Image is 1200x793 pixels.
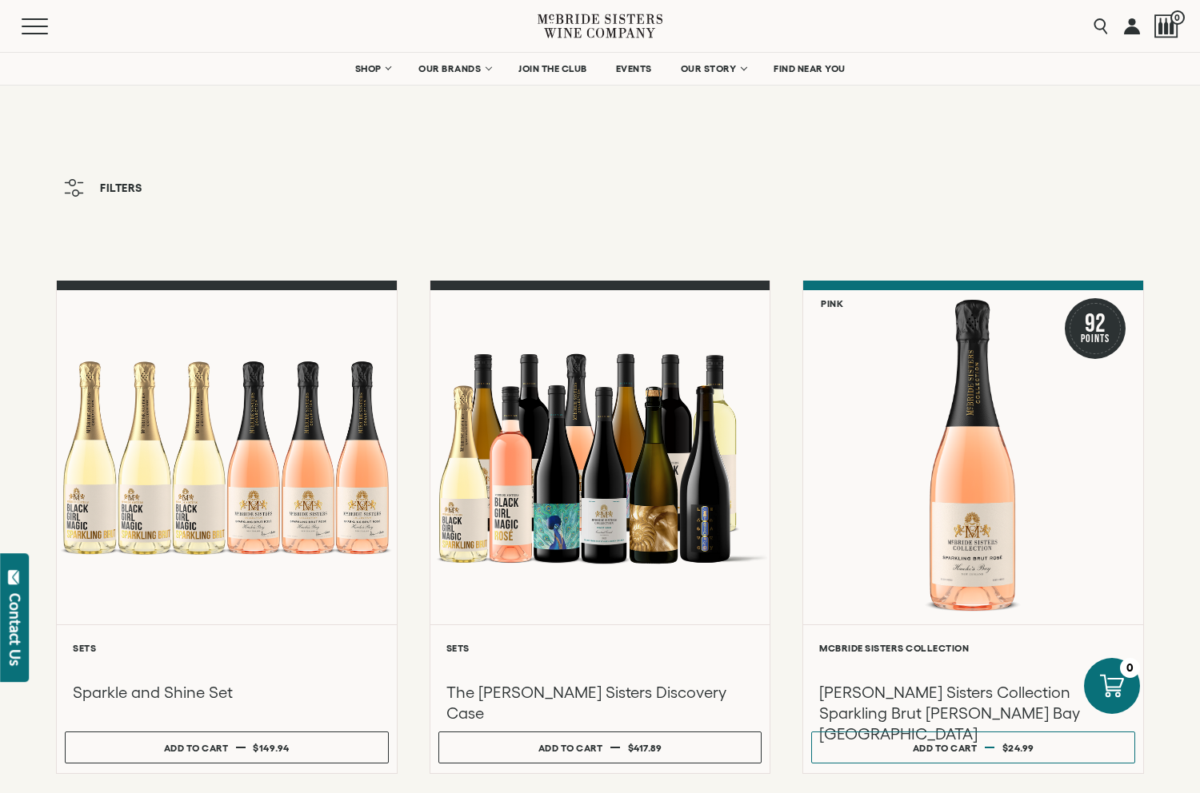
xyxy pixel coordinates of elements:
[538,736,603,759] div: Add to cart
[438,731,762,763] button: Add to cart $417.89
[22,18,79,34] button: Mobile Menu Trigger
[681,63,737,74] span: OUR STORY
[253,743,290,753] span: $149.94
[802,281,1144,774] a: Pink 92 Points McBride Sisters Collection Sparkling Brut Rose Hawke's Bay NV McBride Sisters Coll...
[446,682,754,723] h3: The [PERSON_NAME] Sisters Discovery Case
[430,281,771,774] a: McBride Sisters Full Set Sets The [PERSON_NAME] Sisters Discovery Case Add to cart $417.89
[606,53,662,85] a: EVENTS
[1002,743,1034,753] span: $24.99
[508,53,598,85] a: JOIN THE CLUB
[1120,658,1140,678] div: 0
[616,63,652,74] span: EVENTS
[446,643,754,653] h6: Sets
[65,731,389,763] button: Add to cart $149.94
[354,63,382,74] span: SHOP
[774,63,846,74] span: FIND NEAR YOU
[670,53,756,85] a: OUR STORY
[408,53,500,85] a: OUR BRANDS
[7,593,23,666] div: Contact Us
[100,182,142,193] span: Filters
[763,53,856,85] a: FIND NEAR YOU
[628,743,662,753] span: $417.89
[73,682,381,703] h3: Sparkle and Shine Set
[56,281,398,774] a: Sparkling and Shine Sparkling Set Sets Sparkle and Shine Set Add to cart $149.94
[418,63,481,74] span: OUR BRANDS
[73,643,381,653] h6: Sets
[913,736,978,759] div: Add to cart
[819,643,1127,653] h6: McBride Sisters Collection
[344,53,400,85] a: SHOP
[819,682,1127,744] h3: [PERSON_NAME] Sisters Collection Sparkling Brut [PERSON_NAME] Bay [GEOGRAPHIC_DATA]
[821,298,843,309] h6: Pink
[56,171,150,205] button: Filters
[1170,10,1185,25] span: 0
[164,736,229,759] div: Add to cart
[518,63,587,74] span: JOIN THE CLUB
[811,731,1135,763] button: Add to cart $24.99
